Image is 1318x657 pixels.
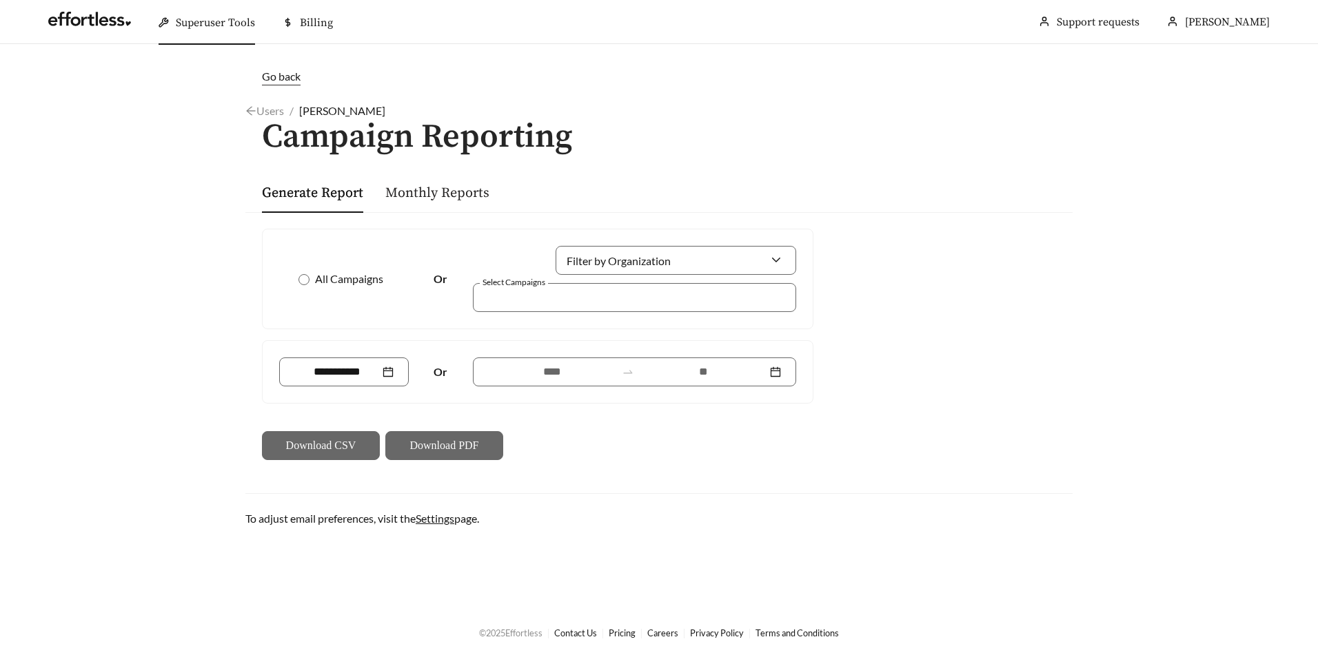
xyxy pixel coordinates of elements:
[245,105,256,116] span: arrow-left
[385,431,503,460] button: Download PDF
[690,627,744,638] a: Privacy Policy
[1185,15,1270,29] span: [PERSON_NAME]
[434,272,447,285] strong: Or
[262,185,363,202] a: Generate Report
[245,119,1073,156] h1: Campaign Reporting
[245,104,284,117] a: arrow-leftUsers
[262,70,301,83] span: Go back
[300,16,333,30] span: Billing
[262,431,380,460] button: Download CSV
[479,627,543,638] span: © 2025 Effortless
[434,365,447,378] strong: Or
[176,16,255,30] span: Superuser Tools
[622,366,634,378] span: swap-right
[245,512,479,525] span: To adjust email preferences, visit the page.
[1057,15,1139,29] a: Support requests
[756,627,839,638] a: Terms and Conditions
[554,627,597,638] a: Contact Us
[299,104,385,117] span: [PERSON_NAME]
[609,627,636,638] a: Pricing
[245,68,1073,85] a: Go back
[290,104,294,117] span: /
[310,271,389,287] span: All Campaigns
[385,185,489,202] a: Monthly Reports
[416,512,454,525] a: Settings
[622,366,634,378] span: to
[647,627,678,638] a: Careers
